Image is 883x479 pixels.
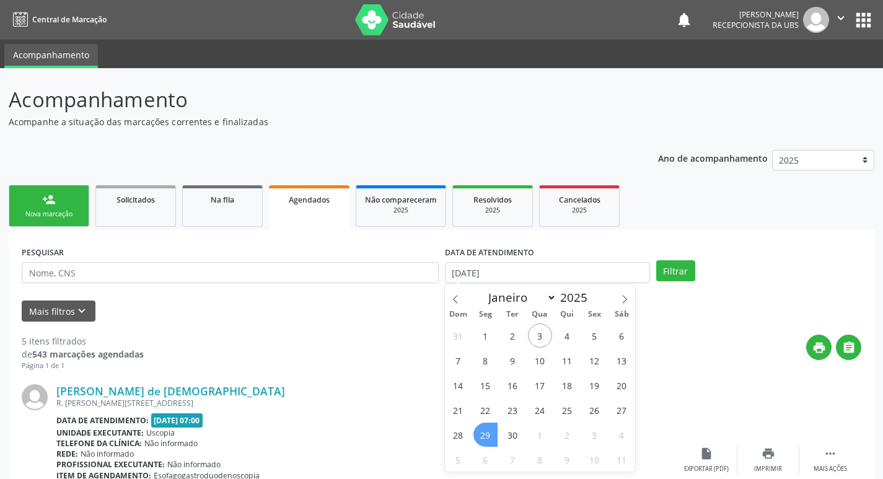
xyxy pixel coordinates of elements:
span: Agosto 31, 2025 [446,323,470,348]
span: Sáb [608,310,635,319]
span: Setembro 14, 2025 [446,373,470,397]
span: Setembro 13, 2025 [610,348,634,372]
span: Outubro 1, 2025 [528,423,552,447]
span: Setembro 11, 2025 [555,348,579,372]
span: Ter [499,310,526,319]
span: Outubro 5, 2025 [446,447,470,472]
i: print [762,447,775,460]
span: Uscopia [146,428,175,438]
span: Outubro 6, 2025 [473,447,498,472]
label: PESQUISAR [22,243,64,262]
span: Outubro 3, 2025 [582,423,607,447]
span: Setembro 17, 2025 [528,373,552,397]
span: Seg [472,310,499,319]
div: 2025 [462,206,524,215]
span: Cancelados [559,195,600,205]
a: [PERSON_NAME] de [DEMOGRAPHIC_DATA] [56,384,285,398]
span: Setembro 30, 2025 [501,423,525,447]
b: Unidade executante: [56,428,144,438]
span: Setembro 12, 2025 [582,348,607,372]
span: Setembro 23, 2025 [501,398,525,422]
span: Sex [581,310,608,319]
div: Imprimir [754,465,782,473]
input: Nome, CNS [22,262,439,283]
i:  [824,447,837,460]
span: Setembro 3, 2025 [528,323,552,348]
b: Data de atendimento: [56,415,149,426]
span: Setembro 25, 2025 [555,398,579,422]
div: Nova marcação [18,209,80,219]
img: img [803,7,829,33]
span: Setembro 19, 2025 [582,373,607,397]
span: Central de Marcação [32,14,107,25]
b: Profissional executante: [56,459,165,470]
button: notifications [675,11,693,29]
span: Recepcionista da UBS [713,20,799,30]
p: Acompanhamento [9,84,615,115]
p: Ano de acompanhamento [658,150,768,165]
button: Mais filtroskeyboard_arrow_down [22,301,95,322]
span: Setembro 29, 2025 [473,423,498,447]
div: Mais ações [814,465,847,473]
span: Setembro 7, 2025 [446,348,470,372]
span: Setembro 28, 2025 [446,423,470,447]
i:  [834,11,848,25]
span: Setembro 1, 2025 [473,323,498,348]
button: print [806,335,832,360]
b: Telefone da clínica: [56,438,142,449]
div: R. [PERSON_NAME][STREET_ADDRESS] [56,398,675,408]
span: Setembro 8, 2025 [473,348,498,372]
i: print [812,341,826,354]
span: Outubro 11, 2025 [610,447,634,472]
i: keyboard_arrow_down [75,304,89,318]
span: [DATE] 07:00 [151,413,203,428]
span: Solicitados [116,195,155,205]
span: Outubro 4, 2025 [610,423,634,447]
span: Outubro 7, 2025 [501,447,525,472]
div: Exportar (PDF) [684,465,729,473]
span: Outubro 9, 2025 [555,447,579,472]
span: Setembro 9, 2025 [501,348,525,372]
p: Acompanhe a situação das marcações correntes e finalizadas [9,115,615,128]
b: Rede: [56,449,78,459]
span: Não compareceram [365,195,437,205]
span: Setembro 4, 2025 [555,323,579,348]
span: Qui [553,310,581,319]
span: Setembro 26, 2025 [582,398,607,422]
div: Página 1 de 1 [22,361,144,371]
span: Setembro 24, 2025 [528,398,552,422]
strong: 543 marcações agendadas [32,348,144,360]
i: insert_drive_file [700,447,713,460]
span: Setembro 16, 2025 [501,373,525,397]
span: Na fila [211,195,234,205]
input: Year [556,289,597,305]
a: Acompanhamento [4,44,98,68]
span: Não informado [81,449,134,459]
i:  [842,341,856,354]
span: Setembro 15, 2025 [473,373,498,397]
span: Setembro 20, 2025 [610,373,634,397]
label: DATA DE ATENDIMENTO [445,243,534,262]
button:  [836,335,861,360]
span: Setembro 18, 2025 [555,373,579,397]
span: Setembro 2, 2025 [501,323,525,348]
button: Filtrar [656,260,695,281]
span: Setembro 27, 2025 [610,398,634,422]
span: Não informado [144,438,198,449]
div: 5 itens filtrados [22,335,144,348]
span: Setembro 21, 2025 [446,398,470,422]
span: Setembro 6, 2025 [610,323,634,348]
button:  [829,7,853,33]
div: 2025 [548,206,610,215]
span: Não informado [167,459,221,470]
span: Agendados [289,195,330,205]
button: apps [853,9,874,31]
span: Dom [445,310,472,319]
input: Selecione um intervalo [445,262,650,283]
select: Month [483,289,557,306]
span: Outubro 8, 2025 [528,447,552,472]
span: Qua [526,310,553,319]
div: 2025 [365,206,437,215]
a: Central de Marcação [9,9,107,30]
span: Resolvidos [473,195,512,205]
